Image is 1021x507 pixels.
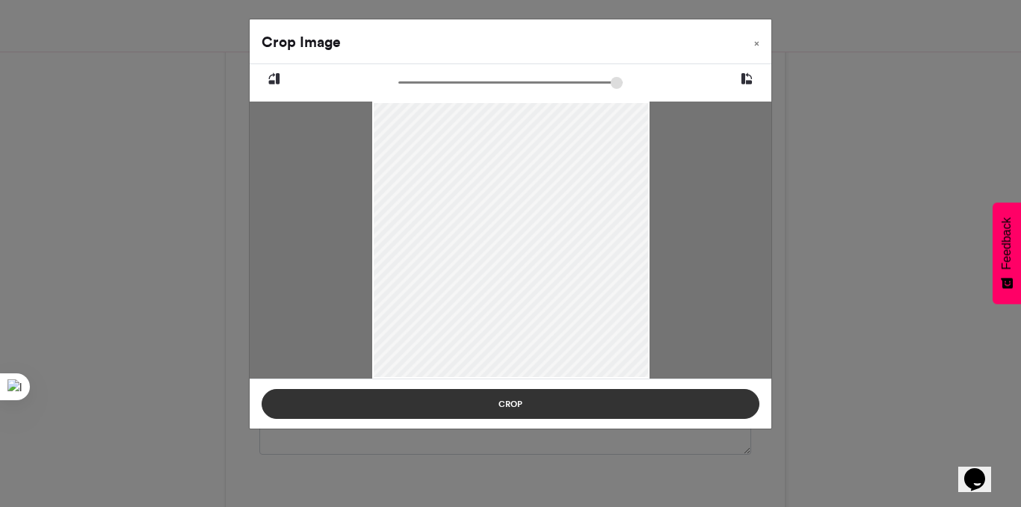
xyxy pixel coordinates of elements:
[262,389,759,419] button: Crop
[1000,217,1014,270] span: Feedback
[993,202,1021,304] button: Feedback - Show survey
[958,447,1006,492] iframe: chat widget
[742,19,771,61] button: Close
[262,31,341,53] h4: Crop Image
[754,39,759,48] span: ×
